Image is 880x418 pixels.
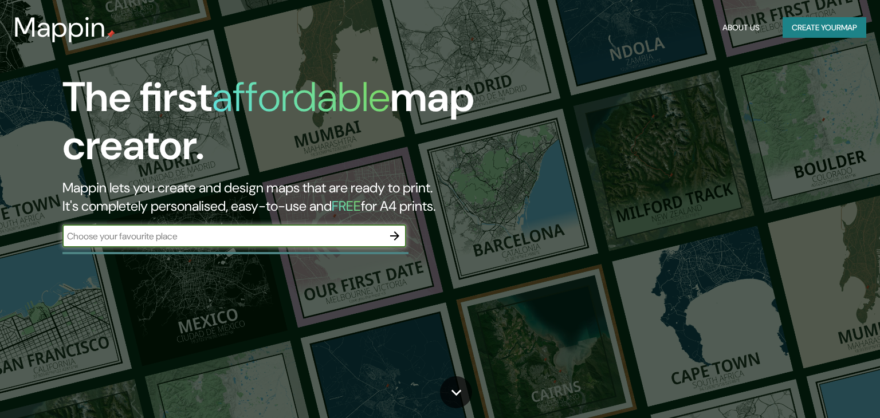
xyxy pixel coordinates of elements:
[62,179,502,215] h2: Mappin lets you create and design maps that are ready to print. It's completely personalised, eas...
[62,73,502,179] h1: The first map creator.
[783,17,866,38] button: Create yourmap
[332,197,361,215] h5: FREE
[14,11,106,44] h3: Mappin
[212,70,390,124] h1: affordable
[106,30,115,39] img: mappin-pin
[718,17,764,38] button: About Us
[62,230,383,243] input: Choose your favourite place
